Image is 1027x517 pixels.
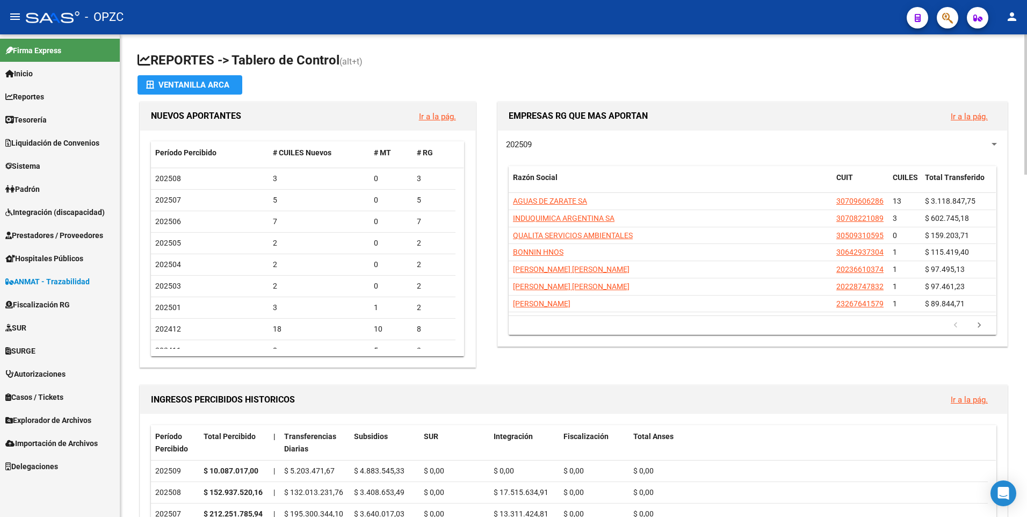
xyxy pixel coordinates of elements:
span: 202506 [155,217,181,226]
span: $ 0,00 [494,466,514,475]
span: 1 [893,248,897,256]
a: go to previous page [945,320,966,332]
datatable-header-cell: | [269,425,280,461]
div: 3 [273,173,366,185]
div: 0 [374,258,408,271]
button: Ventanilla ARCA [138,75,242,95]
button: Ir a la pág. [410,106,465,126]
span: 202509 [506,140,532,149]
a: Ir a la pág. [951,112,988,121]
strong: $ 152.937.520,16 [204,488,263,497]
span: SUR [424,432,438,441]
span: 1 [893,282,897,291]
div: 2 [417,280,451,292]
span: Padrón [5,183,40,195]
span: 1 [893,299,897,308]
span: Hospitales Públicos [5,253,83,264]
datatable-header-cell: # CUILES Nuevos [269,141,370,164]
span: 30642937304 [836,248,884,256]
span: $ 0,00 [633,488,654,497]
div: 5 [374,344,408,357]
span: $ 0,00 [563,466,584,475]
span: | [273,466,275,475]
span: Total Anses [633,432,674,441]
button: Ir a la pág. [942,106,996,126]
span: $ 115.419,40 [925,248,969,256]
span: Importación de Archivos [5,437,98,449]
span: Casos / Tickets [5,391,63,403]
span: 0 [893,231,897,240]
strong: $ 10.087.017,00 [204,466,258,475]
span: Integración (discapacidad) [5,206,105,218]
span: Tesorería [5,114,47,126]
datatable-header-cell: Transferencias Diarias [280,425,350,461]
datatable-header-cell: Razón Social [509,166,832,202]
span: NUEVOS APORTANTES [151,111,241,121]
mat-icon: person [1006,10,1018,23]
mat-icon: menu [9,10,21,23]
span: # RG [417,148,433,157]
span: 13 [893,197,901,205]
span: 20228747832 [836,282,884,291]
div: 202508 [155,486,195,499]
span: 202504 [155,260,181,269]
span: Transferencias Diarias [284,432,336,453]
datatable-header-cell: Subsidios [350,425,420,461]
span: $ 0,00 [563,488,584,497]
span: Fiscalización [563,432,609,441]
div: 1 [374,301,408,314]
span: SUR [5,322,26,334]
datatable-header-cell: CUILES [888,166,921,202]
span: Total Transferido [925,173,985,182]
span: SURGE [5,345,35,357]
datatable-header-cell: # MT [370,141,413,164]
datatable-header-cell: Fiscalización [559,425,629,461]
div: 3 [417,173,451,185]
datatable-header-cell: Total Anses [629,425,988,461]
span: AGUAS DE ZARATE SA [513,197,587,205]
div: 2 [417,237,451,249]
button: Ir a la pág. [942,390,996,410]
span: 30709606286 [836,197,884,205]
datatable-header-cell: Período Percibido [151,141,269,164]
span: EMPRESAS RG QUE MAS APORTAN [509,111,648,121]
h1: REPORTES -> Tablero de Control [138,52,1010,70]
span: Sistema [5,160,40,172]
span: 202507 [155,196,181,204]
span: Liquidación de Convenios [5,137,99,149]
span: Período Percibido [155,148,216,157]
span: $ 97.495,13 [925,265,965,274]
span: 3 [893,214,897,222]
div: 0 [374,216,408,228]
span: [PERSON_NAME] [PERSON_NAME] [513,265,630,274]
div: 7 [273,216,366,228]
div: 18 [273,323,366,335]
datatable-header-cell: CUIT [832,166,888,202]
span: 20236610374 [836,265,884,274]
span: 202411 [155,346,181,355]
span: $ 132.013.231,76 [284,488,343,497]
span: Prestadores / Proveedores [5,229,103,241]
div: 0 [374,194,408,206]
div: 2 [417,258,451,271]
span: $ 3.118.847,75 [925,197,975,205]
span: Delegaciones [5,461,58,472]
span: | [273,432,276,441]
span: Inicio [5,68,33,80]
span: Integración [494,432,533,441]
a: Ir a la pág. [419,112,456,121]
span: $ 602.745,18 [925,214,969,222]
span: Período Percibido [155,432,188,453]
span: Reportes [5,91,44,103]
span: $ 159.203,71 [925,231,969,240]
datatable-header-cell: SUR [420,425,489,461]
span: QUALITA SERVICIOS AMBIENTALES [513,231,633,240]
span: Firma Express [5,45,61,56]
span: - OPZC [85,5,124,29]
span: (alt+t) [339,56,363,67]
span: $ 4.883.545,33 [354,466,404,475]
div: 2 [417,301,451,314]
span: 202508 [155,174,181,183]
div: Open Intercom Messenger [990,480,1016,506]
div: 7 [417,216,451,228]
